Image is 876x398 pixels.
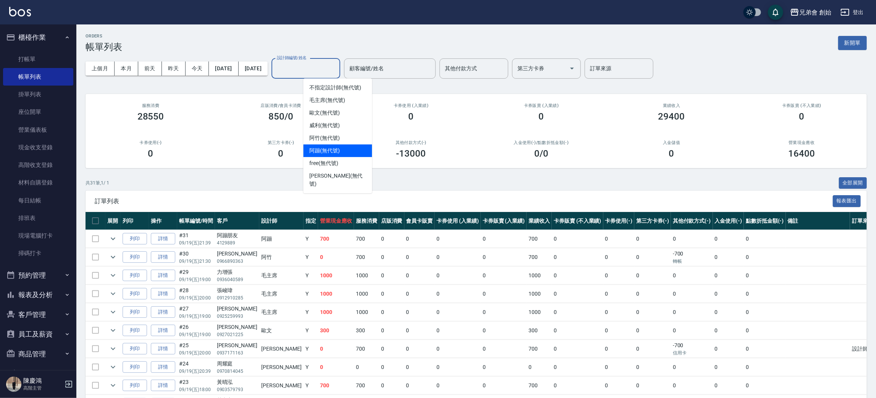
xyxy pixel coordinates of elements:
span: free (無代號) [309,159,338,167]
button: 列印 [123,288,147,300]
a: 詳情 [151,361,175,373]
button: [DATE] [239,61,268,76]
span: 不指定設計師 (無代號) [309,84,361,92]
a: 排班表 [3,209,73,227]
button: 行銷工具 [3,364,73,383]
td: 700 [354,248,379,266]
a: 帳單列表 [3,68,73,86]
td: 0 [404,248,435,266]
a: 打帳單 [3,50,73,68]
td: 0 [404,358,435,376]
button: expand row [107,325,119,336]
p: 0970814045 [217,368,257,375]
td: 0 [379,267,404,285]
td: 700 [354,377,379,395]
td: 0 [481,377,527,395]
span: 阿蹦 (無代號) [309,147,340,155]
button: 客戶管理 [3,305,73,325]
th: 帳單編號/時間 [177,212,215,230]
p: 轉帳 [673,258,711,265]
div: [PERSON_NAME] [217,250,257,258]
h2: 卡券販賣 (入業績) [485,103,597,108]
p: 0925259993 [217,313,257,320]
td: 0 [435,303,481,321]
td: 阿蹦 [259,230,304,248]
td: 700 [527,340,552,358]
td: 0 [435,230,481,248]
button: 報表及分析 [3,285,73,305]
p: 09/19 (五) 20:39 [179,368,213,375]
td: 0 [481,358,527,376]
button: 今天 [186,61,209,76]
td: 0 [481,285,527,303]
th: 會員卡販賣 [404,212,435,230]
p: 0936040589 [217,276,257,283]
a: 現金收支登錄 [3,139,73,156]
p: 09/19 (五) 21:30 [179,258,213,265]
td: 0 [404,267,435,285]
td: 0 [744,377,786,395]
td: 0 [435,340,481,358]
button: [DATE] [209,61,238,76]
button: 列印 [123,233,147,245]
p: 09/19 (五) 20:00 [179,349,213,356]
td: #30 [177,248,215,266]
a: 高階收支登錄 [3,156,73,174]
h3: 29400 [658,111,685,122]
td: 0 [634,340,671,358]
a: 詳情 [151,251,175,263]
button: expand row [107,343,119,354]
td: 0 [671,303,713,321]
img: Person [6,377,21,392]
td: 700 [527,248,552,266]
td: #27 [177,303,215,321]
td: 700 [527,230,552,248]
td: 0 [404,230,435,248]
td: 0 [634,230,671,248]
a: 詳情 [151,270,175,282]
span: [PERSON_NAME] (無代號) [309,172,366,188]
button: 列印 [123,380,147,392]
div: [PERSON_NAME] [217,305,257,313]
td: 0 [603,248,635,266]
td: 0 [379,377,404,395]
th: 展開 [105,212,121,230]
h2: 其他付款方式(-) [355,140,467,145]
th: 第三方卡券(-) [634,212,671,230]
p: 高階主管 [23,385,62,392]
td: 700 [527,377,552,395]
th: 入金使用(-) [713,212,744,230]
td: 0 [603,267,635,285]
td: 1000 [318,267,354,285]
button: 報表匯出 [833,195,861,207]
th: 卡券使用(-) [603,212,635,230]
td: 0 [379,248,404,266]
p: 09/19 (五) 20:00 [179,294,213,301]
h3: 16400 [789,148,815,159]
button: Open [566,62,578,74]
td: 0 [744,230,786,248]
td: 0 [744,340,786,358]
td: 0 [354,358,379,376]
div: 周耀庭 [217,360,257,368]
td: 0 [404,340,435,358]
td: 0 [379,230,404,248]
button: 列印 [123,325,147,337]
td: 0 [671,285,713,303]
img: Logo [9,7,31,16]
td: 0 [379,303,404,321]
button: 新開單 [838,36,867,50]
span: 歐文 (無代號) [309,109,340,117]
td: 1000 [354,285,379,303]
td: 0 [527,358,552,376]
h2: 卡券販賣 (不入業績) [746,103,858,108]
td: 0 [435,248,481,266]
td: #31 [177,230,215,248]
td: 0 [603,285,635,303]
span: 阿竹 (無代號) [309,134,340,142]
h3: 0 [669,148,674,159]
td: 0 [379,285,404,303]
a: 座位開單 [3,103,73,121]
td: #29 [177,267,215,285]
h2: 店販消費 /會員卡消費 [225,103,337,108]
